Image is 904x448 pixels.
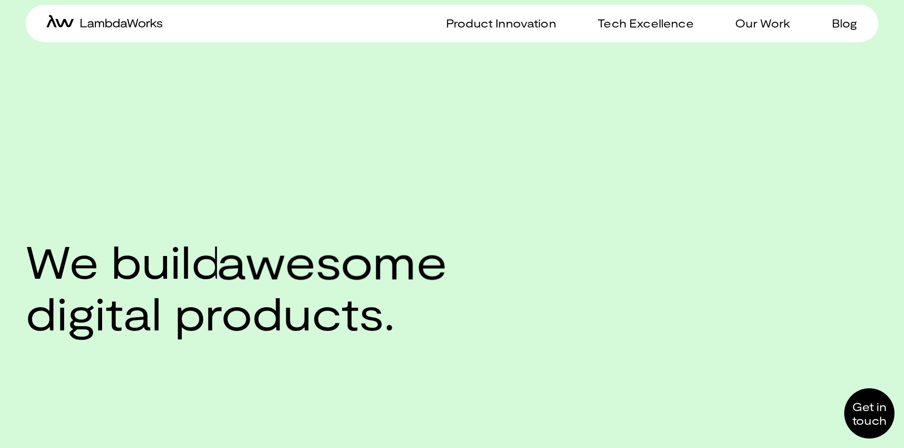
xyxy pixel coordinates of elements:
[832,16,857,30] p: Blog
[217,234,447,288] span: awesome
[597,16,693,30] p: Tech Excellence
[435,16,556,30] a: Product Innovation
[26,235,441,338] h1: We build digital products.
[820,16,857,30] a: Blog
[47,15,162,31] a: home-icon
[724,16,790,30] a: Our Work
[735,16,790,30] p: Our Work
[586,16,693,30] a: Tech Excellence
[446,16,556,30] p: Product Innovation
